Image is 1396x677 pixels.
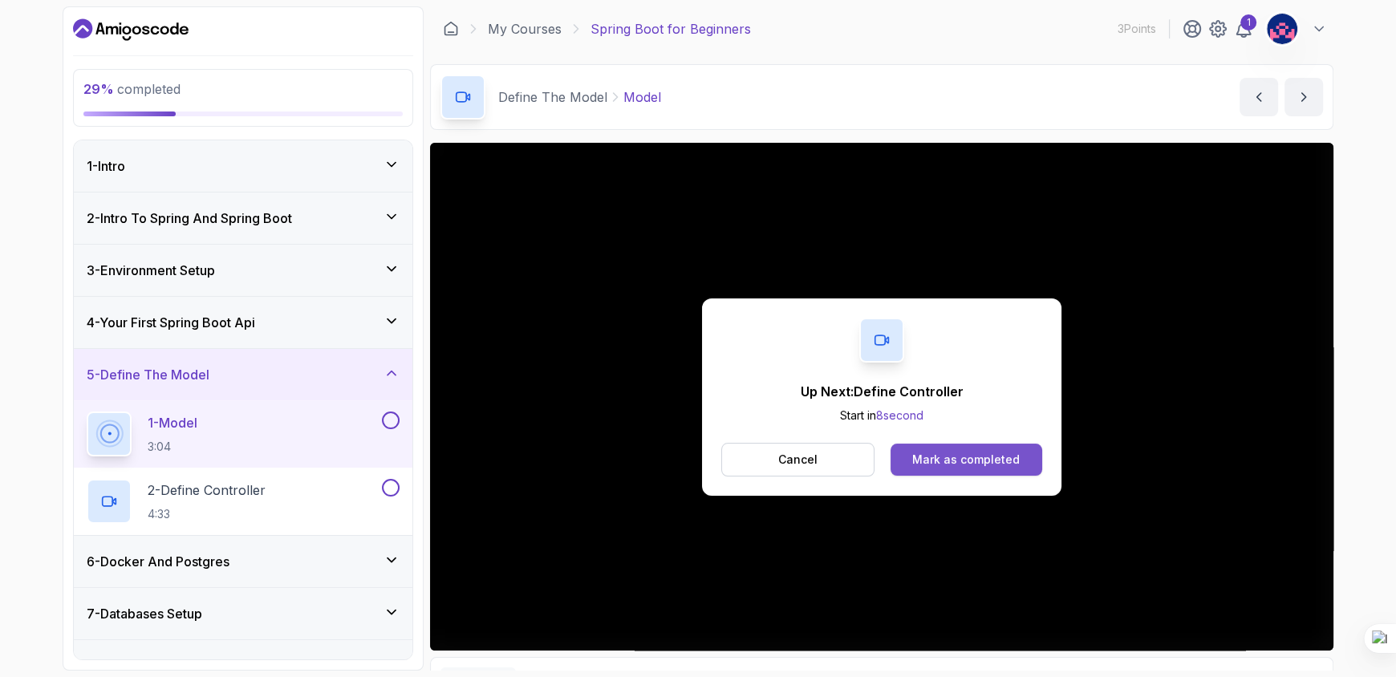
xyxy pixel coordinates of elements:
p: Start in [801,407,964,424]
h3: 1 - Intro [87,156,125,176]
button: 4-Your First Spring Boot Api [74,297,412,348]
button: 1-Model3:04 [87,411,400,456]
button: 1-Intro [74,140,412,192]
a: My Courses [488,19,562,39]
button: Cancel [721,443,875,476]
p: Model [623,87,661,107]
button: previous content [1240,78,1278,116]
button: 2-Intro To Spring And Spring Boot [74,193,412,244]
button: 3-Environment Setup [74,245,412,296]
h3: 2 - Intro To Spring And Spring Boot [87,209,292,228]
a: Dashboard [73,17,189,43]
h3: 5 - Define The Model [87,365,209,384]
a: 1 [1234,19,1253,39]
span: completed [83,81,181,97]
button: 6-Docker And Postgres [74,536,412,587]
h3: 4 - Your First Spring Boot Api [87,313,255,332]
button: Mark as completed [891,444,1042,476]
h3: 8 - Spring Data Jpa [87,656,196,675]
h3: 6 - Docker And Postgres [87,552,229,571]
button: next content [1284,78,1323,116]
button: user profile image [1266,13,1327,45]
span: 29 % [83,81,114,97]
h3: 7 - Databases Setup [87,604,202,623]
button: 2-Define Controller4:33 [87,479,400,524]
p: 4:33 [148,506,266,522]
a: Dashboard [443,21,459,37]
p: 3:04 [148,439,197,455]
p: 1 - Model [148,413,197,432]
h3: 3 - Environment Setup [87,261,215,280]
p: 2 - Define Controller [148,480,266,500]
img: user profile image [1267,14,1297,44]
div: Mark as completed [912,452,1020,468]
iframe: 1 - Model [430,143,1333,651]
span: 8 second [876,408,923,422]
p: Define The Model [498,87,607,107]
p: Cancel [778,452,818,468]
button: 7-Databases Setup [74,588,412,639]
p: Up Next: Define Controller [801,382,964,401]
p: 3 Points [1118,21,1156,37]
button: 5-Define The Model [74,349,412,400]
div: 1 [1240,14,1256,30]
p: Spring Boot for Beginners [590,19,751,39]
